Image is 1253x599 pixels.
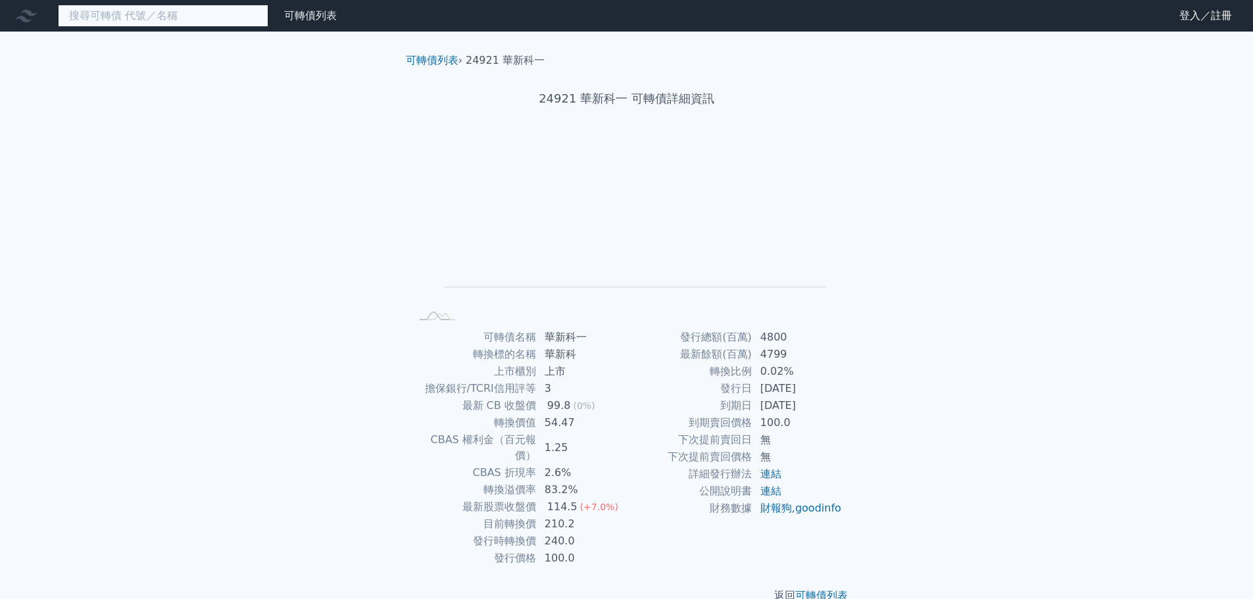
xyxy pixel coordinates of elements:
[406,54,458,66] a: 可轉債列表
[537,533,627,550] td: 240.0
[537,346,627,363] td: 華新科
[537,550,627,567] td: 100.0
[411,397,537,414] td: 最新 CB 收盤價
[411,481,537,498] td: 轉換溢價率
[627,414,752,431] td: 到期賣回價格
[752,380,843,397] td: [DATE]
[627,363,752,380] td: 轉換比例
[58,5,268,27] input: 搜尋可轉債 代號／名稱
[537,380,627,397] td: 3
[411,346,537,363] td: 轉換標的名稱
[411,515,537,533] td: 目前轉換價
[545,499,580,515] div: 114.5
[411,380,537,397] td: 擔保銀行/TCRI信用評等
[573,400,595,411] span: (0%)
[284,9,337,22] a: 可轉債列表
[752,500,843,517] td: ,
[760,502,792,514] a: 財報狗
[537,414,627,431] td: 54.47
[537,464,627,481] td: 2.6%
[411,363,537,380] td: 上市櫃別
[466,53,545,68] li: 24921 華新科一
[395,89,858,108] h1: 24921 華新科一 可轉債詳細資訊
[627,346,752,363] td: 最新餘額(百萬)
[537,363,627,380] td: 上市
[795,502,841,514] a: goodinfo
[411,431,537,464] td: CBAS 權利金（百元報價）
[545,398,574,414] div: 99.8
[411,464,537,481] td: CBAS 折現率
[627,329,752,346] td: 發行總額(百萬)
[752,414,843,431] td: 100.0
[1169,5,1242,26] a: 登入／註冊
[627,448,752,466] td: 下次提前賣回價格
[627,397,752,414] td: 到期日
[411,550,537,567] td: 發行價格
[537,329,627,346] td: 華新科一
[627,431,752,448] td: 下次提前賣回日
[627,466,752,483] td: 詳細發行辦法
[752,448,843,466] td: 無
[537,481,627,498] td: 83.2%
[411,329,537,346] td: 可轉債名稱
[411,533,537,550] td: 發行時轉換價
[760,485,781,497] a: 連結
[432,149,827,306] g: Chart
[627,380,752,397] td: 發行日
[580,502,618,512] span: (+7.0%)
[752,363,843,380] td: 0.02%
[752,431,843,448] td: 無
[537,515,627,533] td: 210.2
[411,498,537,515] td: 最新股票收盤價
[760,467,781,480] a: 連結
[752,397,843,414] td: [DATE]
[406,53,462,68] li: ›
[752,329,843,346] td: 4800
[411,414,537,431] td: 轉換價值
[627,483,752,500] td: 公開說明書
[537,431,627,464] td: 1.25
[752,346,843,363] td: 4799
[627,500,752,517] td: 財務數據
